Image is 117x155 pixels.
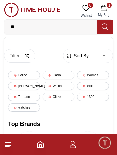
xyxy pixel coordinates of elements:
[4,3,60,17] img: ...
[8,41,109,50] div: rack quartz analog black
[96,12,112,17] span: My Bag
[36,141,44,148] a: Home
[43,93,74,101] div: Citizen
[66,53,90,59] button: Sort By:
[8,103,40,112] div: watches
[8,93,40,101] div: Tornado
[77,82,109,90] div: Seiko
[107,3,112,8] span: 1
[11,43,19,48] strong: fast
[4,49,35,63] button: Filter
[72,53,90,59] span: Sort By:
[78,13,94,18] span: Wishlist
[77,93,109,101] div: 1300
[98,136,112,150] div: Chat Widget
[8,119,109,129] h2: Top Brands
[78,3,94,19] a: 0Wishlist
[43,71,74,79] div: Casio
[8,71,40,79] div: Police
[77,71,109,79] div: Women
[43,82,74,90] div: Watch
[88,3,93,8] span: 0
[8,82,40,90] div: [PERSON_NAME]
[94,3,113,19] button: 1My Bag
